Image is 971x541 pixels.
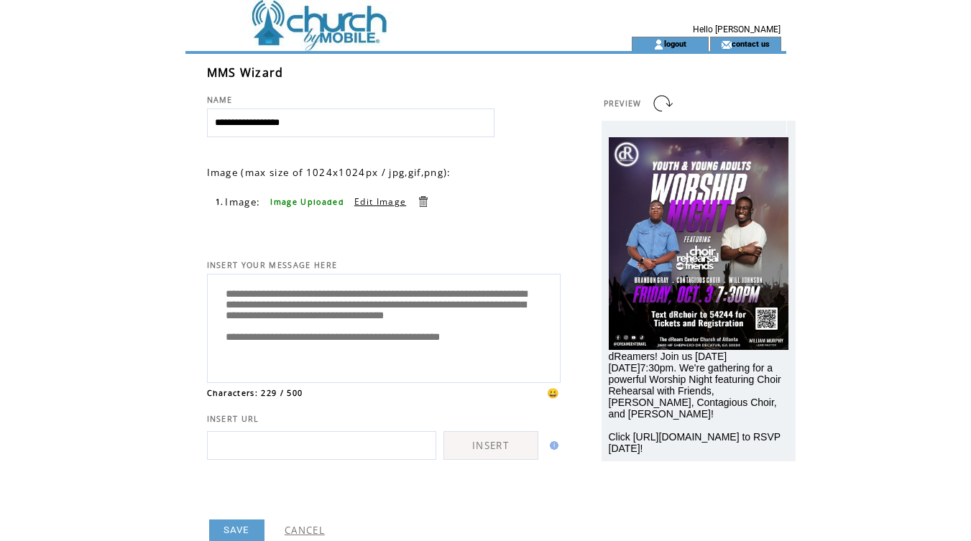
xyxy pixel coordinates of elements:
[443,431,538,460] a: INSERT
[207,166,451,179] span: Image (max size of 1024x1024px / jpg,gif,png):
[416,195,430,208] a: Delete this item
[207,95,233,105] span: NAME
[207,388,303,398] span: Characters: 229 / 500
[609,351,781,454] span: dReamers! Join us [DATE][DATE]7:30pm. We're gathering for a powerful Worship Night featuring Choi...
[664,39,686,48] a: logout
[693,24,781,34] span: Hello [PERSON_NAME]
[547,387,560,399] span: 😀
[209,519,264,541] a: SAVE
[354,195,406,208] a: Edit Image
[285,524,325,537] a: CANCEL
[216,197,224,207] span: 1.
[207,260,338,270] span: INSERT YOUR MESSAGE HERE
[721,39,732,50] img: contact_us_icon.gif
[207,414,259,424] span: INSERT URL
[207,65,284,80] span: MMS Wizard
[225,195,260,208] span: Image:
[270,197,344,207] span: Image Uploaded
[546,441,558,450] img: help.gif
[653,39,664,50] img: account_icon.gif
[604,98,642,108] span: PREVIEW
[732,39,770,48] a: contact us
